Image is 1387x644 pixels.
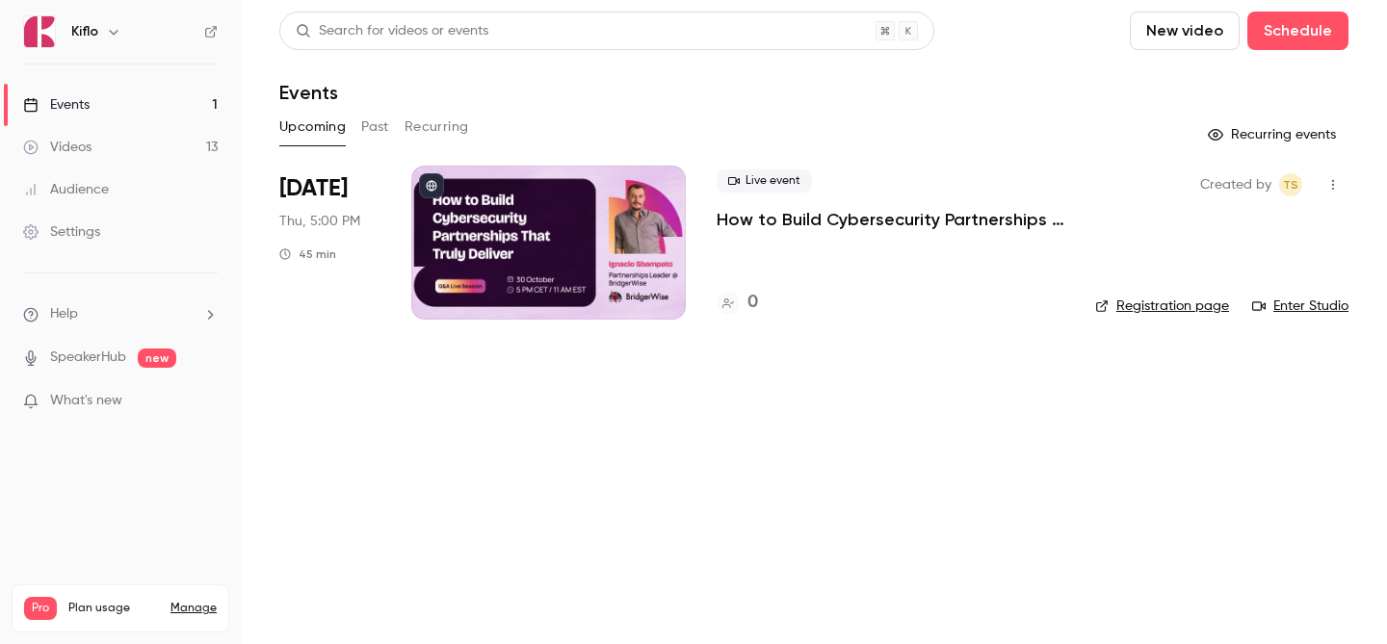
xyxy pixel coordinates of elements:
[717,169,812,193] span: Live event
[50,304,78,324] span: Help
[279,173,348,204] span: [DATE]
[23,304,218,324] li: help-dropdown-opener
[1279,173,1302,196] span: Tomica Stojanovikj
[717,208,1064,231] a: How to Build Cybersecurity Partnerships That Truly Deliver
[68,601,159,616] span: Plan usage
[1130,12,1240,50] button: New video
[23,95,90,115] div: Events
[24,16,55,47] img: Kiflo
[24,597,57,620] span: Pro
[195,393,218,410] iframe: Noticeable Trigger
[1283,173,1298,196] span: TS
[71,22,98,41] h6: Kiflo
[747,290,758,316] h4: 0
[1199,119,1348,150] button: Recurring events
[1252,296,1348,316] a: Enter Studio
[279,112,346,142] button: Upcoming
[1200,173,1271,196] span: Created by
[361,112,389,142] button: Past
[279,246,336,262] div: 45 min
[170,601,217,616] a: Manage
[23,180,109,199] div: Audience
[1095,296,1229,316] a: Registration page
[279,81,338,104] h1: Events
[279,166,380,320] div: Oct 30 Thu, 5:00 PM (Europe/Rome)
[50,348,126,368] a: SpeakerHub
[296,21,488,41] div: Search for videos or events
[50,391,122,411] span: What's new
[717,290,758,316] a: 0
[1247,12,1348,50] button: Schedule
[23,222,100,242] div: Settings
[138,348,176,368] span: new
[23,138,92,157] div: Videos
[279,212,360,231] span: Thu, 5:00 PM
[405,112,469,142] button: Recurring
